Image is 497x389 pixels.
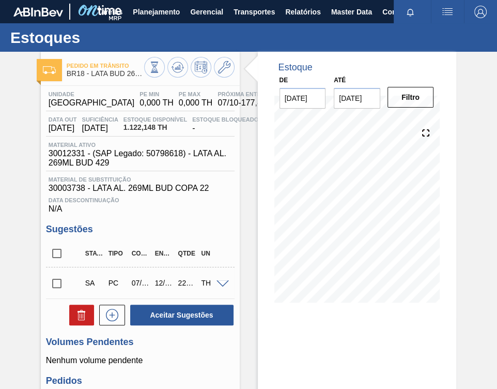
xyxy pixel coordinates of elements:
[133,6,180,18] span: Planejamento
[474,6,487,18] img: Logout
[394,5,427,19] button: Notificações
[234,6,275,18] span: Transportes
[49,124,77,133] span: [DATE]
[190,6,223,18] span: Gerencial
[10,32,194,43] h1: Estoques
[98,6,123,18] span: Tarefas
[285,6,320,18] span: Relatórios
[67,70,144,78] span: BR18 - LATA BUD 269ML
[179,91,213,97] span: PE MAX
[167,57,188,78] button: Atualizar Gráfico
[130,305,234,325] button: Aceitar Sugestões
[331,6,372,18] span: Master Data
[125,304,235,326] div: Aceitar Sugestões
[139,98,174,108] span: 0,000 TH
[278,62,313,73] div: Estoque
[94,305,125,325] div: Nova sugestão
[176,279,199,287] div: 221,760
[123,116,187,123] span: Estoque Disponível
[152,250,176,257] div: Entrega
[214,57,235,78] button: Ir ao Master Data / Geral
[198,250,222,257] div: UN
[334,88,380,109] input: dd/mm/yyyy
[387,87,434,108] button: Filtro
[49,176,232,183] span: Material de Substituição
[382,6,429,18] span: Control Panel
[49,197,232,203] span: Data Descontinuação
[139,91,174,97] span: PE MIN
[334,77,346,84] label: Até
[46,193,235,214] div: N/A
[46,224,235,235] h3: Sugestões
[279,77,288,84] label: De
[82,124,118,133] span: [DATE]
[441,6,454,18] img: userActions
[82,116,118,123] span: Suficiência
[83,250,106,257] div: Status
[106,279,129,287] div: Pedido de Compra
[191,57,211,78] button: Programar Estoque
[218,91,282,97] span: Próxima Entrega
[152,279,176,287] div: 12/10/2025
[46,356,235,365] p: Nenhum volume pendente
[49,142,237,148] span: Material ativo
[192,116,258,123] span: Estoque Bloqueado
[43,66,56,74] img: Ícone
[129,250,152,257] div: Coleta
[46,376,235,386] h3: Pedidos
[67,63,144,69] span: Pedido em Trânsito
[129,279,152,287] div: 07/10/2025
[198,279,222,287] div: TH
[176,250,199,257] div: Qtde
[179,98,213,108] span: 0,000 TH
[13,7,63,17] img: TNhmsLtSVTkK8tSr43FrP2fwEKptu5GPRR3wAAAABJRU5ErkJggg==
[49,98,135,108] span: [GEOGRAPHIC_DATA]
[49,91,135,97] span: Unidade
[279,88,326,109] input: dd/mm/yyyy
[144,57,165,78] button: Visão Geral dos Estoques
[83,279,106,287] div: Sugestão Alterada
[190,116,261,133] div: -
[49,184,232,193] span: 30003738 - LATA AL. 269ML BUD COPA 22
[106,250,129,257] div: Tipo
[46,337,235,348] h3: Volumes Pendentes
[123,124,187,131] span: 1.122,148 TH
[218,98,282,108] span: 07/10 - 177,408 TH
[49,116,77,123] span: Data out
[64,305,94,325] div: Excluir Sugestões
[49,149,237,168] span: 30012331 - (SAP Legado: 50798618) - LATA AL. 269ML BUD 429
